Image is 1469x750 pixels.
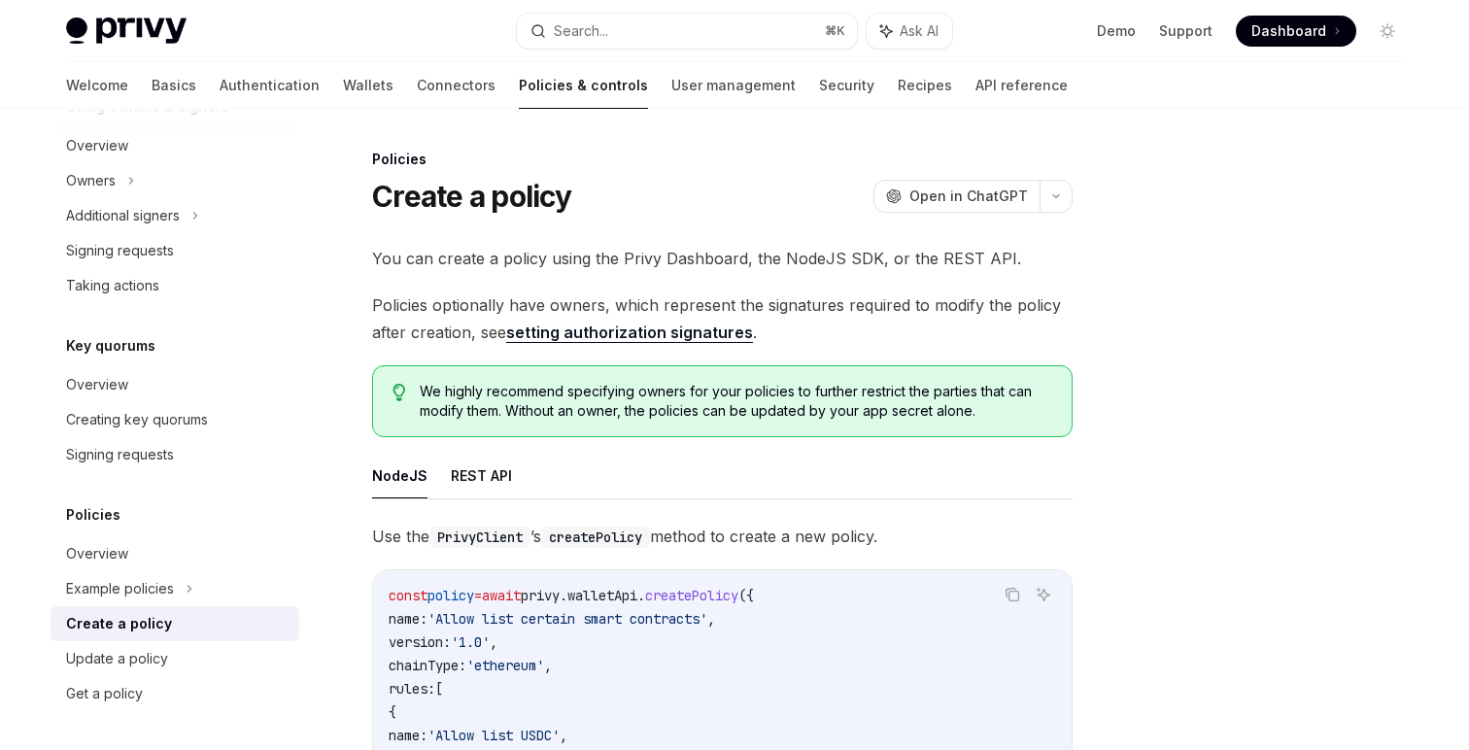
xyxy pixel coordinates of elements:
[51,367,299,402] a: Overview
[435,680,443,698] span: [
[490,633,497,651] span: ,
[51,606,299,641] a: Create a policy
[389,727,427,744] span: name:
[66,612,172,635] div: Create a policy
[738,587,754,604] span: ({
[66,17,187,45] img: light logo
[825,23,845,39] span: ⌘ K
[66,62,128,109] a: Welcome
[389,657,466,674] span: chainType:
[51,233,299,268] a: Signing requests
[220,62,320,109] a: Authentication
[645,587,738,604] span: createPolicy
[389,587,427,604] span: const
[482,587,521,604] span: await
[975,62,1068,109] a: API reference
[66,443,174,466] div: Signing requests
[66,274,159,297] div: Taking actions
[389,610,427,628] span: name:
[474,587,482,604] span: =
[372,291,1073,346] span: Policies optionally have owners, which represent the signatures required to modify the policy aft...
[427,727,560,744] span: 'Allow list USDC'
[51,641,299,676] a: Update a policy
[66,503,120,527] h5: Policies
[867,14,952,49] button: Ask AI
[560,587,567,604] span: .
[66,647,168,670] div: Update a policy
[389,680,435,698] span: rules:
[389,703,396,721] span: {
[541,527,650,548] code: createPolicy
[873,180,1040,213] button: Open in ChatGPT
[51,128,299,163] a: Overview
[66,204,180,227] div: Additional signers
[1236,16,1356,47] a: Dashboard
[343,62,393,109] a: Wallets
[1159,21,1213,41] a: Support
[1000,582,1025,607] button: Copy the contents from the code block
[1097,21,1136,41] a: Demo
[389,633,451,651] span: version:
[66,577,174,600] div: Example policies
[1031,582,1056,607] button: Ask AI
[637,587,645,604] span: .
[393,384,406,401] svg: Tip
[451,453,512,498] button: REST API
[1251,21,1326,41] span: Dashboard
[66,408,208,431] div: Creating key quorums
[51,268,299,303] a: Taking actions
[66,542,128,565] div: Overview
[900,21,939,41] span: Ask AI
[427,610,707,628] span: 'Allow list certain smart contracts'
[51,402,299,437] a: Creating key quorums
[51,676,299,711] a: Get a policy
[51,536,299,571] a: Overview
[427,587,474,604] span: policy
[66,334,155,358] h5: Key quorums
[420,382,1052,421] span: We highly recommend specifying owners for your policies to further restrict the parties that can ...
[517,14,857,49] button: Search...⌘K
[819,62,874,109] a: Security
[898,62,952,109] a: Recipes
[372,245,1073,272] span: You can create a policy using the Privy Dashboard, the NodeJS SDK, or the REST API.
[567,587,637,604] span: walletApi
[66,239,174,262] div: Signing requests
[372,179,571,214] h1: Create a policy
[707,610,715,628] span: ,
[519,62,648,109] a: Policies & controls
[51,437,299,472] a: Signing requests
[466,657,544,674] span: 'ethereum'
[417,62,495,109] a: Connectors
[451,633,490,651] span: '1.0'
[372,453,427,498] button: NodeJS
[152,62,196,109] a: Basics
[544,657,552,674] span: ,
[372,150,1073,169] div: Policies
[66,134,128,157] div: Overview
[909,187,1028,206] span: Open in ChatGPT
[66,682,143,705] div: Get a policy
[554,19,608,43] div: Search...
[372,523,1073,550] span: Use the ’s method to create a new policy.
[521,587,560,604] span: privy
[671,62,796,109] a: User management
[429,527,530,548] code: PrivyClient
[66,169,116,192] div: Owners
[560,727,567,744] span: ,
[66,373,128,396] div: Overview
[1372,16,1403,47] button: Toggle dark mode
[506,323,753,343] a: setting authorization signatures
